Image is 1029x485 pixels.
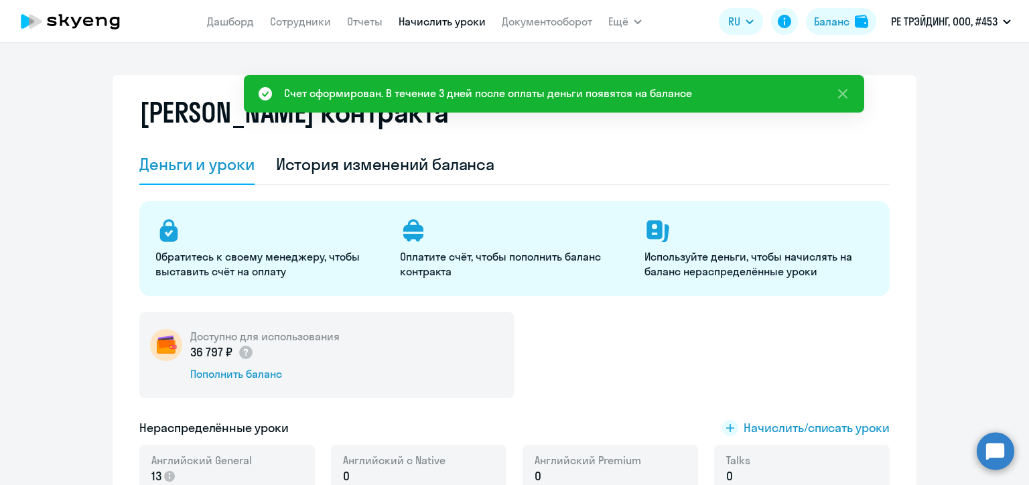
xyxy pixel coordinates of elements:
[151,453,252,468] span: Английский General
[891,13,998,29] p: РЕ ТРЭЙДИНГ, ООО, #453
[347,15,383,28] a: Отчеты
[155,249,384,279] p: Обратитесь к своему менеджеру, чтобы выставить счёт на оплату
[806,8,876,35] button: Балансbalance
[139,153,255,175] div: Деньги и уроки
[608,8,642,35] button: Ещё
[190,366,340,381] div: Пополнить баланс
[814,13,849,29] div: Баланс
[284,85,692,101] div: Счет сформирован. В течение 3 дней после оплаты деньги появятся на балансе
[535,453,641,468] span: Английский Premium
[151,468,161,485] span: 13
[744,419,890,437] span: Начислить/списать уроки
[207,15,254,28] a: Дашборд
[343,468,350,485] span: 0
[400,249,628,279] p: Оплатите счёт, чтобы пополнить баланс контракта
[608,13,628,29] span: Ещё
[502,15,592,28] a: Документооборот
[884,5,1018,38] button: РЕ ТРЭЙДИНГ, ООО, #453
[726,453,750,468] span: Talks
[343,453,445,468] span: Английский с Native
[190,329,340,344] h5: Доступно для использования
[276,153,495,175] div: История изменений баланса
[139,419,289,437] h5: Нераспределённые уроки
[728,13,740,29] span: RU
[399,15,486,28] a: Начислить уроки
[719,8,763,35] button: RU
[644,249,873,279] p: Используйте деньги, чтобы начислять на баланс нераспределённые уроки
[726,468,733,485] span: 0
[855,15,868,28] img: balance
[535,468,541,485] span: 0
[270,15,331,28] a: Сотрудники
[150,329,182,361] img: wallet-circle.png
[190,344,254,361] p: 36 797 ₽
[139,96,449,129] h2: [PERSON_NAME] контракта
